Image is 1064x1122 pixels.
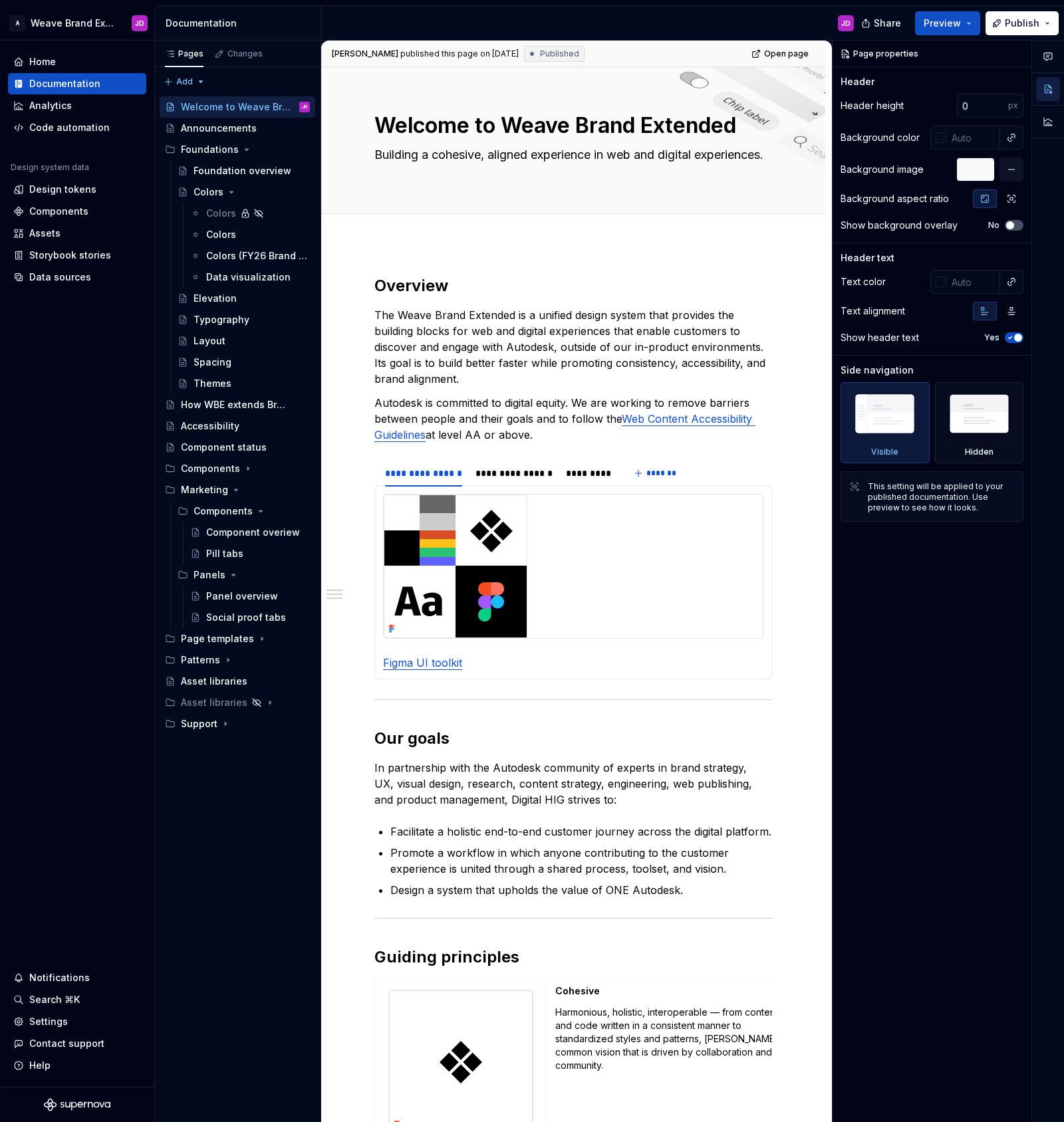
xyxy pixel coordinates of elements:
[29,99,72,112] div: Analytics
[227,49,263,59] div: Changes
[135,18,144,29] div: JD
[172,352,315,373] a: Spacing
[206,228,236,241] div: Colors
[194,185,223,199] div: Colors
[160,72,209,91] button: Add
[8,245,146,266] a: Storybook stories
[841,331,919,344] div: Show header text
[555,985,600,996] strong: Cohesive
[957,94,1008,118] input: Auto
[841,251,894,265] div: Header text
[8,989,146,1010] button: Search ⌘K
[185,267,315,288] a: Data visualization
[185,543,315,564] a: Pill tabs
[181,632,254,645] div: Page templates
[206,526,300,539] div: Component overiew
[185,607,315,628] a: Social proof tabs
[383,494,763,671] section-item: Figma UI toolkit
[172,373,315,394] a: Themes
[841,131,920,144] div: Background color
[372,110,769,142] textarea: Welcome to Weave Brand Extended
[181,441,267,454] div: Component status
[29,993,80,1006] div: Search ⌘K
[206,590,278,603] div: Panel overview
[206,249,307,263] div: Colors (FY26 Brand refresh)
[44,1098,110,1111] a: Supernova Logo
[29,121,110,134] div: Code automation
[29,55,56,68] div: Home
[841,163,924,176] div: Background image
[160,139,315,160] div: Foundations
[172,288,315,309] a: Elevation
[185,245,315,267] a: Colors (FY26 Brand refresh)
[841,192,949,205] div: Background aspect ratio
[160,96,315,118] a: Welcome to Weave Brand ExtendedJD
[1008,100,1018,111] p: px
[384,495,527,638] img: d364ed76-b0e7-449e-b510-6f6f2f4df294.png
[374,947,772,968] h2: Guiding principles
[400,49,519,59] div: published this page on [DATE]
[206,207,236,220] div: Colors
[871,447,898,457] div: Visible
[181,419,239,433] div: Accessibility
[29,971,90,984] div: Notifications
[841,275,886,288] div: Text color
[841,219,958,232] div: Show background overlay
[841,304,905,318] div: Text alignment
[181,696,247,709] div: Asset libraries
[166,17,315,30] div: Documentation
[181,462,240,475] div: Components
[11,162,89,173] div: Design system data
[181,675,247,688] div: Asset libraries
[194,377,231,390] div: Themes
[181,398,291,411] div: How WBE extends Brand
[185,522,315,543] a: Component overiew
[165,49,203,59] div: Pages
[185,586,315,607] a: Panel overview
[8,267,146,288] a: Data sources
[8,95,146,116] a: Analytics
[29,205,88,218] div: Components
[172,181,315,203] a: Colors
[176,76,193,87] span: Add
[390,882,772,898] p: Design a system that upholds the value of ONE Autodesk.
[374,307,772,387] p: The Weave Brand Extended is a unified design system that provides the building blocks for web and...
[1005,17,1039,30] span: Publish
[390,824,772,840] p: Facilitate a holistic end-to-end customer journey across the digital platform.
[172,160,315,181] a: Foundation overview
[841,99,904,112] div: Header height
[160,394,315,415] a: How WBE extends Brand
[390,845,772,877] p: Promote a workflow in which anyone contributing to the customer experience is united through a sh...
[374,728,772,749] h2: Our goals
[332,49,398,59] span: [PERSON_NAME]
[764,49,809,59] span: Open page
[540,49,579,59] span: Published
[946,270,1000,294] input: Auto
[172,564,315,586] div: Panels
[8,967,146,988] button: Notifications
[374,395,772,443] p: Autodesk is committed to digital equity. We are working to remove barriers between people and the...
[172,330,315,352] a: Layout
[374,275,772,296] h2: Overview
[194,356,231,369] div: Spacing
[29,249,111,262] div: Storybook stories
[915,11,980,35] button: Preview
[206,271,291,284] div: Data visualization
[160,118,315,139] a: Announcements
[181,143,239,156] div: Foundations
[181,122,257,135] div: Announcements
[747,45,815,63] a: Open page
[946,126,1000,150] input: Auto
[160,692,315,713] div: Asset libraries
[988,220,999,231] label: No
[194,334,225,348] div: Layout
[8,117,146,138] a: Code automation
[194,164,291,177] div: Foundation overview
[181,100,291,114] div: Welcome to Weave Brand Extended
[160,437,315,458] a: Component status
[160,649,315,671] div: Patterns
[555,1006,789,1072] p: Harmonious, holistic, interoperable — from content and code written in a consistent manner to sta...
[924,17,961,30] span: Preview
[841,75,874,88] div: Header
[302,100,307,114] div: JD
